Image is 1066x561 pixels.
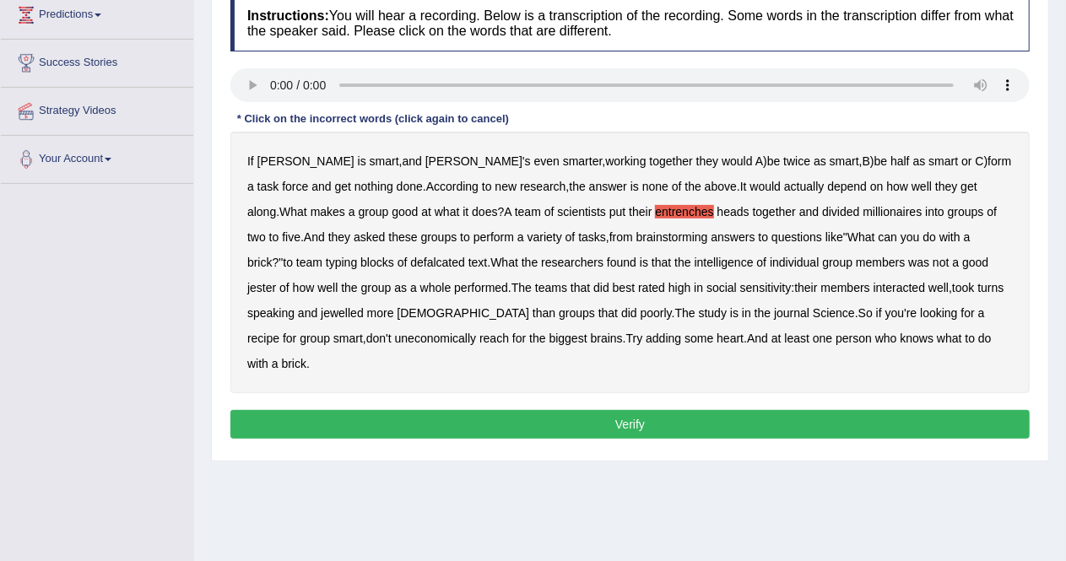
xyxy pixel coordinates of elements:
[341,281,357,294] b: the
[652,256,671,269] b: that
[230,132,1030,393] div: , , ) , ) ) . , . . ? . , " ?" . . : , . . , . . .
[535,281,567,294] b: teams
[281,357,306,370] b: brick
[875,332,897,345] b: who
[282,230,300,244] b: five
[740,180,747,193] b: It
[717,205,749,218] b: heads
[544,205,555,218] b: of
[360,256,394,269] b: blocks
[759,230,769,244] b: to
[298,306,317,320] b: and
[863,154,870,168] b: B
[856,256,905,269] b: members
[578,230,606,244] b: tasks
[978,332,992,345] b: do
[425,154,531,168] b: [PERSON_NAME]'s
[321,306,364,320] b: jewelled
[638,281,665,294] b: rated
[398,256,408,269] b: of
[630,180,639,193] b: is
[699,306,727,320] b: study
[962,256,988,269] b: good
[247,332,279,345] b: recipe
[640,256,648,269] b: is
[257,180,279,193] b: task
[674,256,690,269] b: the
[565,230,576,244] b: of
[694,281,703,294] b: in
[367,306,394,320] b: more
[740,281,792,294] b: sensitivity
[517,230,524,244] b: a
[479,332,509,345] b: reach
[410,256,465,269] b: defalcated
[813,332,832,345] b: one
[300,332,330,345] b: group
[283,332,296,345] b: for
[901,230,920,244] b: you
[435,205,460,218] b: what
[685,332,713,345] b: some
[609,230,633,244] b: from
[613,281,635,294] b: best
[799,205,819,218] b: and
[366,332,392,345] b: don't
[874,154,888,168] b: be
[607,256,636,269] b: found
[928,281,949,294] b: well
[696,154,718,168] b: they
[293,281,315,294] b: how
[361,281,392,294] b: group
[908,256,929,269] b: was
[879,230,898,244] b: can
[890,154,910,168] b: half
[870,180,884,193] b: on
[825,230,843,244] b: like
[421,230,457,244] b: groups
[533,306,555,320] b: than
[717,332,744,345] b: heart
[557,205,606,218] b: scientists
[863,205,922,218] b: millionaires
[901,332,934,345] b: knows
[753,205,796,218] b: together
[913,154,926,168] b: as
[771,332,782,345] b: at
[1,88,193,130] a: Strategy Videos
[283,256,293,269] b: to
[247,281,276,294] b: jester
[685,180,701,193] b: the
[247,230,266,244] b: two
[1,40,193,82] a: Success Stories
[784,180,824,193] b: actually
[304,230,325,244] b: And
[296,256,322,269] b: team
[742,306,751,320] b: in
[705,180,737,193] b: above
[593,281,609,294] b: did
[388,230,417,244] b: these
[247,8,329,23] b: Instructions:
[858,306,873,320] b: So
[650,154,693,168] b: together
[279,281,289,294] b: of
[767,154,781,168] b: be
[247,180,254,193] b: a
[750,180,782,193] b: would
[813,306,855,320] b: Science
[598,306,618,320] b: that
[920,306,957,320] b: looking
[876,306,882,320] b: if
[230,111,516,127] div: * Click on the incorrect words (click again to cancel)
[605,154,646,168] b: working
[272,357,279,370] b: a
[976,154,984,168] b: C
[460,230,470,244] b: to
[394,281,407,294] b: as
[747,332,768,345] b: And
[403,154,422,168] b: and
[755,306,771,320] b: the
[370,154,399,168] b: smart
[589,180,627,193] b: answer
